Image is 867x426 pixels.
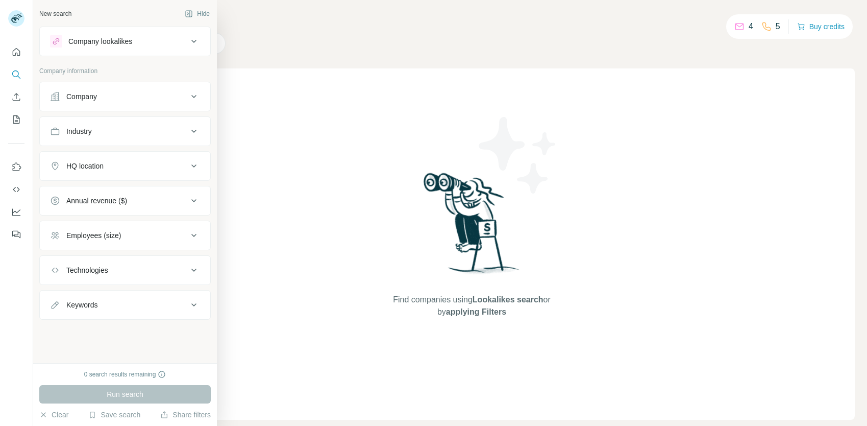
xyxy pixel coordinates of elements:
button: Company [40,84,210,109]
button: Buy credits [797,19,845,34]
button: Industry [40,119,210,144]
button: Employees (size) [40,223,210,248]
span: applying Filters [446,307,506,316]
div: Keywords [66,300,97,310]
button: Enrich CSV [8,88,24,106]
div: Company [66,91,97,102]
button: Share filters [160,410,211,420]
img: Surfe Illustration - Woman searching with binoculars [419,170,525,284]
button: Quick start [8,43,24,61]
button: HQ location [40,154,210,178]
div: New search [39,9,71,18]
span: Find companies using or by [390,294,553,318]
img: Surfe Illustration - Stars [472,109,564,201]
button: Dashboard [8,203,24,221]
button: Keywords [40,293,210,317]
div: Annual revenue ($) [66,196,127,206]
button: Feedback [8,225,24,244]
button: Company lookalikes [40,29,210,54]
p: 5 [776,20,780,33]
button: Use Surfe on LinkedIn [8,158,24,176]
p: Company information [39,66,211,76]
button: Save search [88,410,140,420]
button: Clear [39,410,68,420]
div: Industry [66,126,92,136]
div: Employees (size) [66,230,121,241]
button: Technologies [40,258,210,282]
div: HQ location [66,161,104,171]
button: Hide [178,6,217,21]
h4: Search [89,12,855,27]
button: Use Surfe API [8,180,24,199]
p: 4 [749,20,753,33]
button: Search [8,65,24,84]
div: Company lookalikes [68,36,132,46]
button: Annual revenue ($) [40,188,210,213]
div: Technologies [66,265,108,275]
div: 0 search results remaining [84,370,166,379]
button: My lists [8,110,24,129]
span: Lookalikes search [473,295,543,304]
